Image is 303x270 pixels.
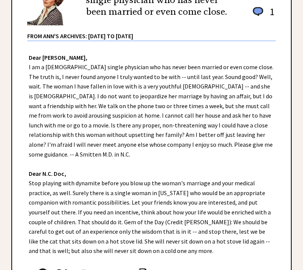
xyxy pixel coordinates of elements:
[29,54,87,61] strong: Dear [PERSON_NAME],
[251,6,265,18] img: message_round%201.png
[266,5,275,25] td: 1
[29,170,66,177] strong: Dear N.C. Doc,
[27,26,276,40] div: From Ann's Archives: [DATE] to [DATE]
